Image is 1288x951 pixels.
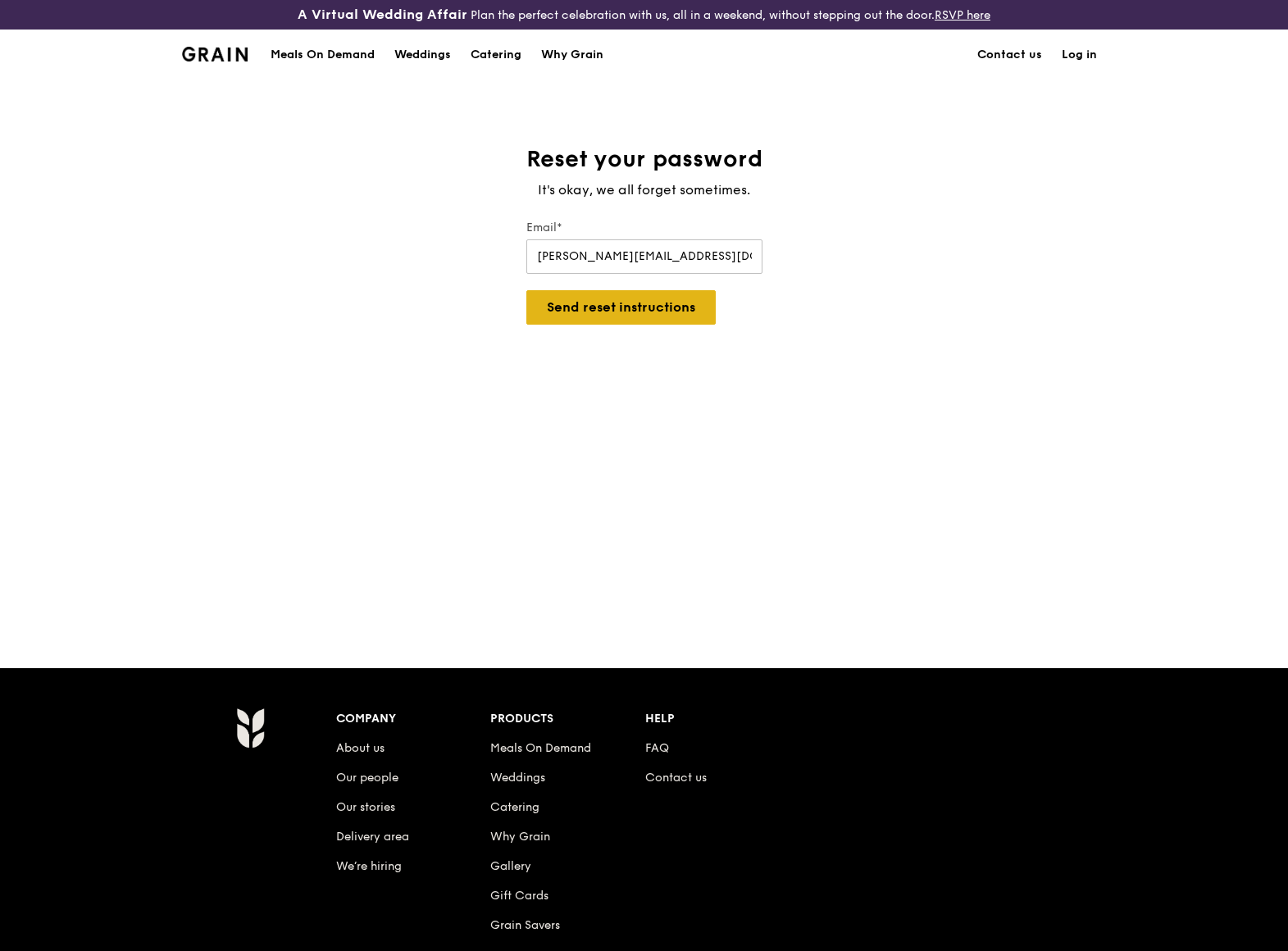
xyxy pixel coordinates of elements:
h1: Reset your password [513,144,776,174]
label: Email* [526,220,762,236]
a: About us [336,741,385,755]
a: Our people [336,771,398,785]
a: RSVP here [935,8,990,22]
div: Plan the perfect celebration with us, all in a weekend, without stepping out the door. [215,7,1073,23]
a: Log in [1052,30,1107,80]
div: Why Grain [541,30,603,80]
a: Catering [490,800,539,814]
div: Help [645,708,800,730]
div: Meals On Demand [271,30,375,80]
img: Grain [236,708,265,749]
a: FAQ [645,741,669,755]
a: Gift Cards [490,889,548,903]
a: Contact us [645,771,707,785]
div: Weddings [394,30,451,80]
a: Why Grain [531,30,613,80]
img: Grain [182,47,248,61]
a: Catering [461,30,531,80]
h3: A Virtual Wedding Affair [298,7,467,23]
a: Why Grain [490,830,550,844]
a: Contact us [967,30,1052,80]
a: Weddings [385,30,461,80]
button: Send reset instructions [526,290,716,325]
div: Products [490,708,645,730]
a: Gallery [490,859,531,873]
a: Grain Savers [490,918,560,932]
a: Delivery area [336,830,409,844]
a: Meals On Demand [490,741,591,755]
a: We’re hiring [336,859,402,873]
a: GrainGrain [182,29,248,78]
div: Company [336,708,491,730]
span: It's okay, we all forget sometimes. [538,182,750,198]
a: Our stories [336,800,395,814]
div: Catering [471,30,521,80]
a: Weddings [490,771,545,785]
